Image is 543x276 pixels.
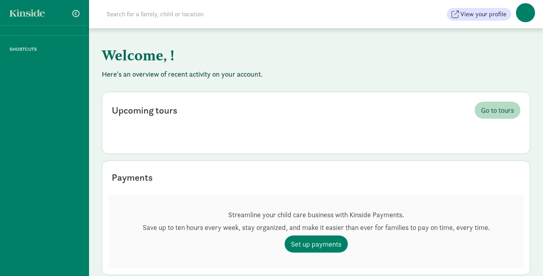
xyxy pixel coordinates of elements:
span: Go to tours [481,105,514,116]
p: Here's an overview of recent activity on your account. [102,69,530,79]
div: Payments [112,170,153,185]
h1: Welcome, ! [102,41,495,69]
p: Streamline your child care business with Kinside Payments. [143,210,490,220]
span: Set up payments [291,239,341,249]
a: Set up payments [285,235,348,253]
a: Go to tours [475,102,520,119]
span: View your profile [460,10,506,19]
div: Upcoming tours [112,103,177,118]
p: Save up to ten hours every week, stay organized, and make it easier than ever for families to pay... [143,223,490,232]
button: View your profile [447,8,511,21]
input: Search for a family, child or location [102,6,325,22]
